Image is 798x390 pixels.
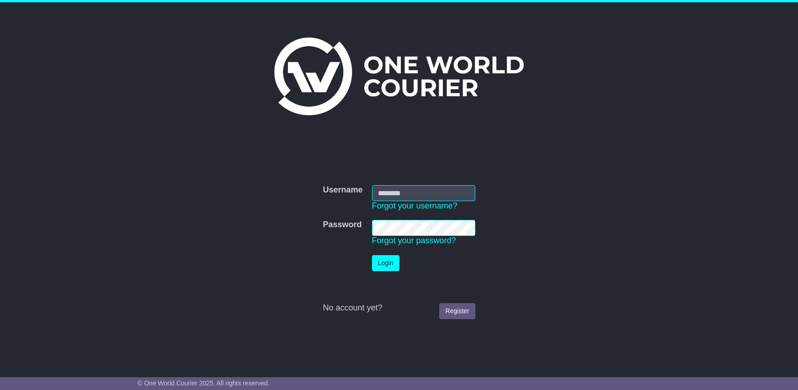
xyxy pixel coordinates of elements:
[323,220,362,230] label: Password
[138,379,270,387] span: © One World Courier 2025. All rights reserved.
[274,37,524,115] img: One World
[323,303,475,313] div: No account yet?
[372,255,399,271] button: Login
[323,185,362,195] label: Username
[439,303,475,319] a: Register
[372,236,456,245] a: Forgot your password?
[372,201,458,210] a: Forgot your username?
